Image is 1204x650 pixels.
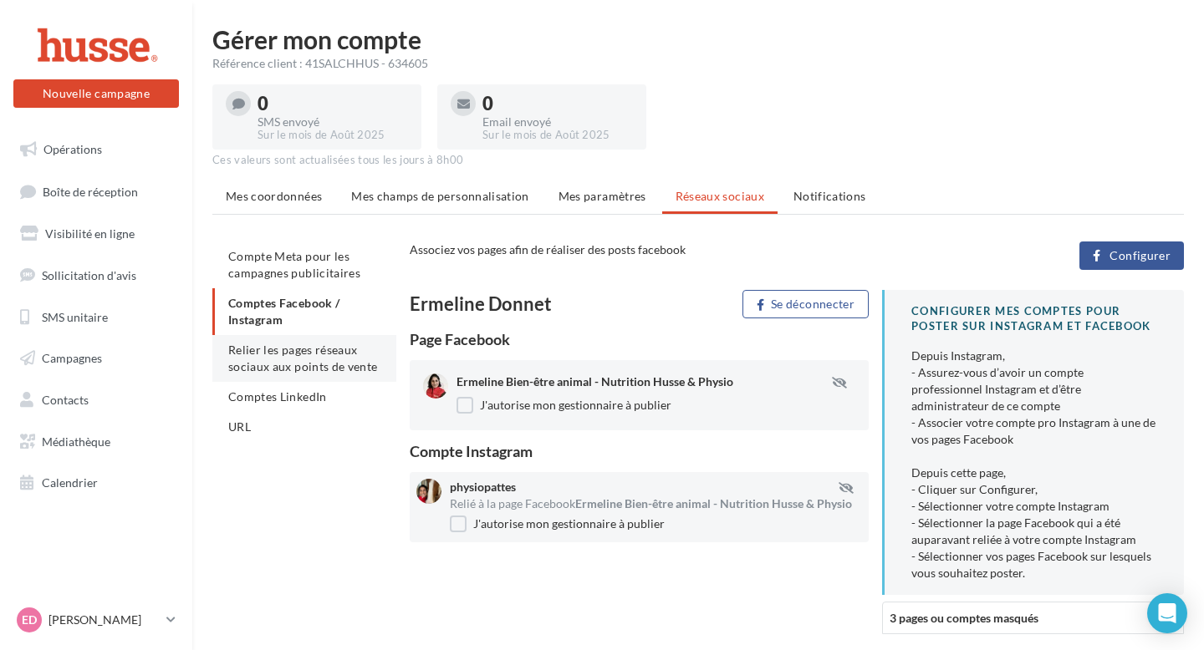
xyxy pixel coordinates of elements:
div: Compte Instagram [410,444,869,459]
a: Calendrier [10,465,182,500]
a: Boîte de réception [10,174,182,210]
span: Médiathèque [42,434,110,449]
div: Ces valeurs sont actualisées tous les jours à 8h00 [212,153,1184,168]
div: Relié à la page Facebook [450,495,862,512]
label: J'autorise mon gestionnaire à publier [457,397,671,414]
span: Contacts [42,393,89,407]
span: Associez vos pages afin de réaliser des posts facebook [410,242,686,256]
span: Sollicitation d'avis [42,268,136,282]
label: J'autorise mon gestionnaire à publier [450,515,665,532]
button: Configurer [1079,241,1184,270]
a: Opérations [10,132,182,167]
span: Configurer [1110,249,1171,262]
div: 0 [258,94,408,113]
span: Mes paramètres [559,189,646,203]
span: Campagnes [42,351,102,365]
span: Boîte de réception [43,184,138,198]
a: Visibilité en ligne [10,216,182,251]
a: ED [PERSON_NAME] [13,604,179,636]
span: physiopattes [450,480,516,494]
button: Se déconnecter [742,290,869,318]
div: Ermeline Donnet [410,295,633,313]
div: 0 [482,94,633,113]
span: 3 pages ou comptes masqués [890,611,1038,625]
span: Calendrier [42,475,98,490]
span: Visibilité en ligne [45,226,135,241]
span: Mes coordonnées [226,189,322,203]
span: Comptes LinkedIn [228,389,327,404]
div: Référence client : 41SALCHHUS - 634605 [212,55,1184,72]
div: Depuis Instagram, - Assurez-vous d’avoir un compte professionnel Instagram et d’être administrate... [911,348,1157,581]
div: Open Intercom Messenger [1147,593,1187,633]
span: ED [22,612,37,628]
span: SMS unitaire [42,309,108,323]
span: Ermeline Bien-être animal - Nutrition Husse & Physio [575,496,852,510]
div: SMS envoyé [258,116,408,128]
div: CONFIGURER MES COMPTES POUR POSTER sur instagram et facebook [911,303,1157,334]
a: Campagnes [10,341,182,376]
a: Contacts [10,383,182,418]
a: SMS unitaire [10,300,182,335]
div: Sur le mois de Août 2025 [258,128,408,143]
span: Opérations [43,142,102,156]
span: Ermeline Bien-être animal - Nutrition Husse & Physio [457,374,733,388]
span: Relier les pages réseaux sociaux aux points de vente [228,343,377,373]
span: Mes champs de personnalisation [351,189,529,203]
div: Page Facebook [410,332,869,347]
button: Nouvelle campagne [13,79,179,108]
a: Sollicitation d'avis [10,258,182,293]
div: Email envoyé [482,116,633,128]
span: Compte Meta pour les campagnes publicitaires [228,249,360,280]
p: [PERSON_NAME] [48,612,160,628]
span: Notifications [793,189,866,203]
a: Médiathèque [10,424,182,460]
span: URL [228,419,251,434]
div: Sur le mois de Août 2025 [482,128,633,143]
h1: Gérer mon compte [212,27,1184,52]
